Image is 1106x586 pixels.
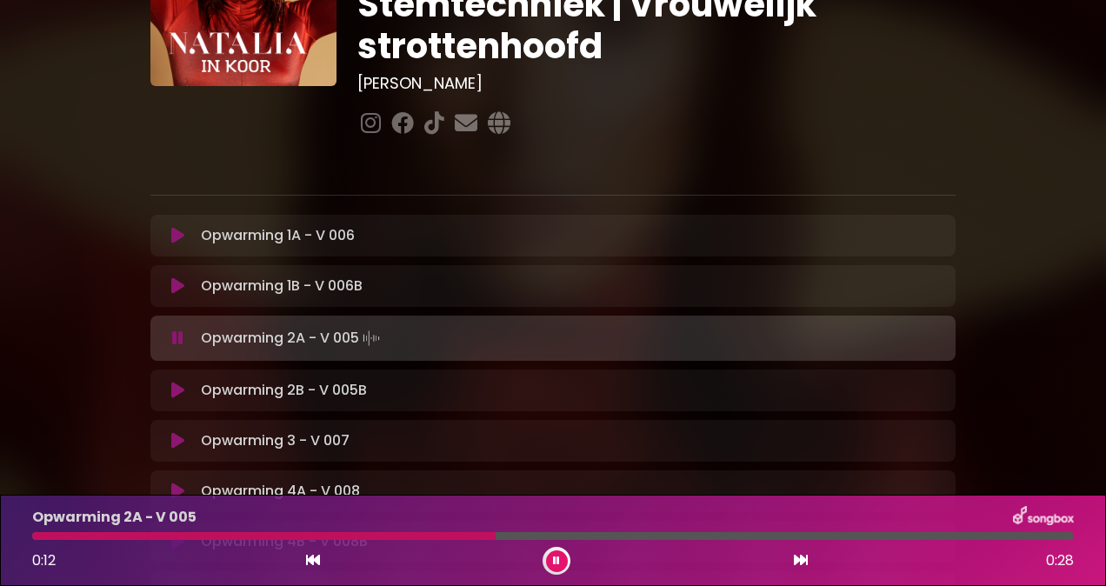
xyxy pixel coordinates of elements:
[201,225,355,246] p: Opwarming 1A - V 006
[359,326,383,350] img: waveform4.gif
[201,430,350,451] p: Opwarming 3 - V 007
[201,326,383,350] p: Opwarming 2A - V 005
[1013,506,1074,529] img: songbox-logo-white.png
[201,481,360,502] p: Opwarming 4A - V 008
[201,276,363,296] p: Opwarming 1B - V 006B
[32,507,197,528] p: Opwarming 2A - V 005
[357,74,956,93] h3: [PERSON_NAME]
[201,380,367,401] p: Opwarming 2B - V 005B
[32,550,56,570] span: 0:12
[1046,550,1074,571] span: 0:28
